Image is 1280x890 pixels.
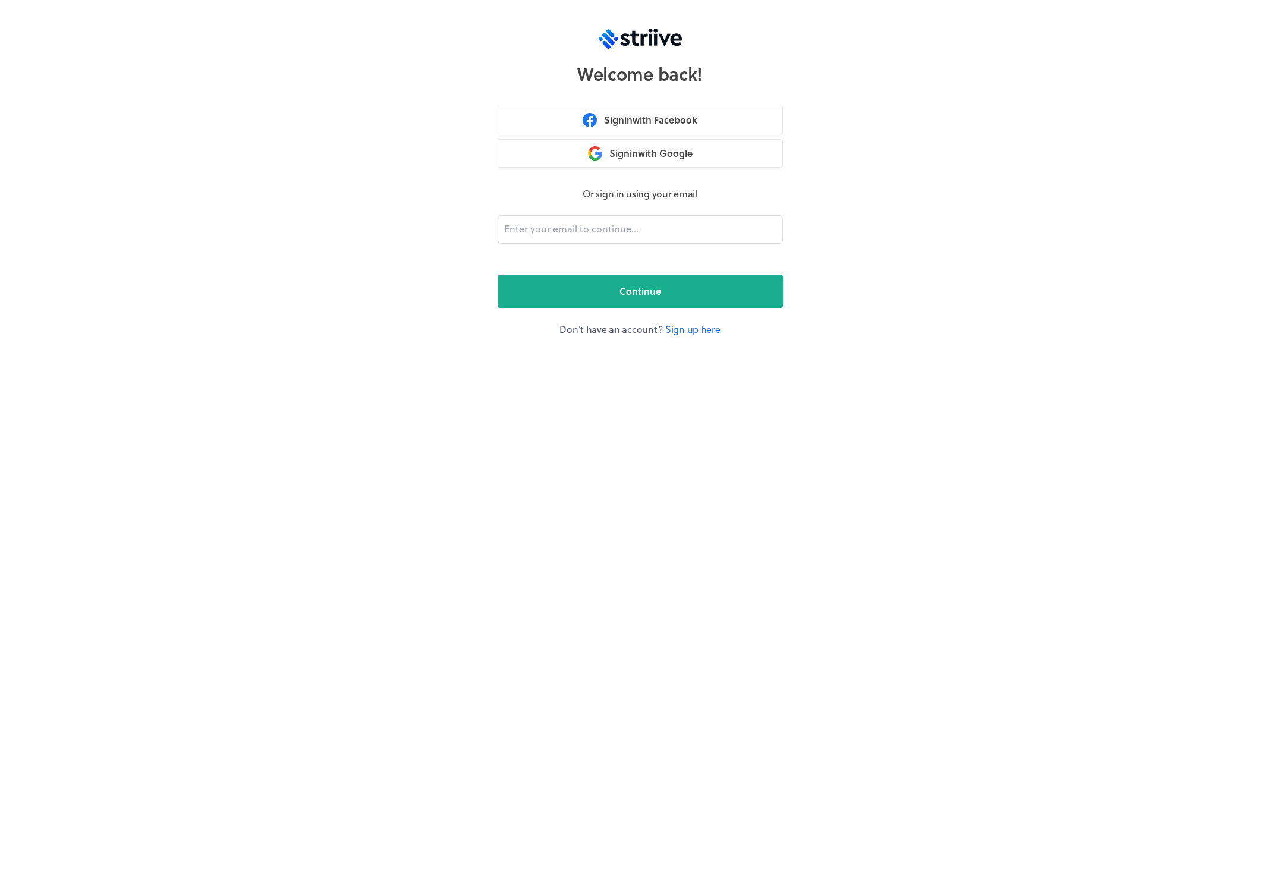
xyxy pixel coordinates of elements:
[577,63,703,84] h1: Welcome back!
[498,139,783,168] button: Signinwith Google
[498,187,783,201] p: Or sign in using your email
[498,106,783,134] button: Signinwith Facebook
[619,284,661,298] span: Continue
[665,322,721,336] a: Sign up here
[498,275,783,308] button: Continue
[599,29,682,49] img: logo-trans.svg
[498,322,783,336] p: Don't have an account?
[498,215,783,244] input: Enter your email to continue...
